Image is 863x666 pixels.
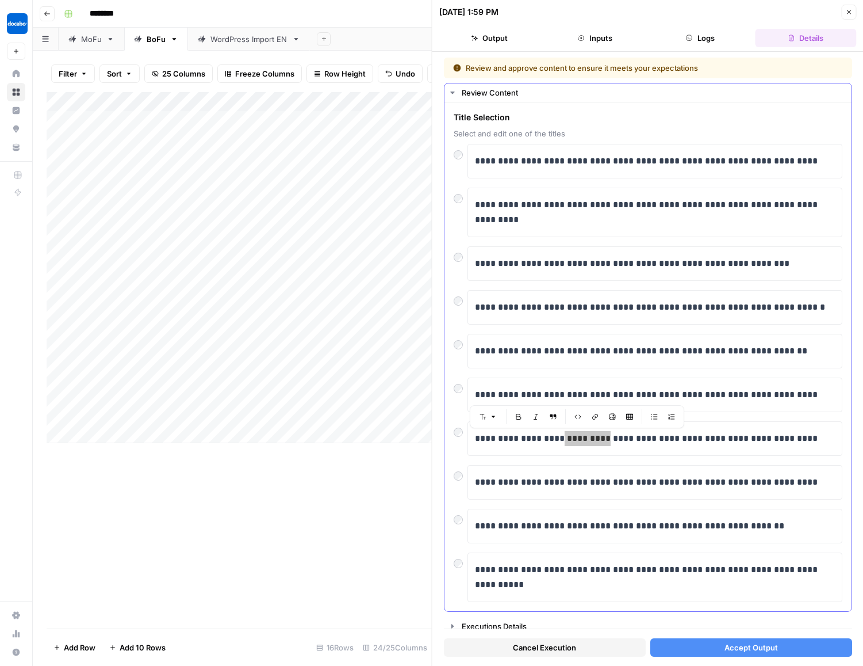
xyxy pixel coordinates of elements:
a: Home [7,64,25,83]
button: 25 Columns [144,64,213,83]
div: Review Content [462,87,845,98]
div: WordPress Import EN [210,33,287,45]
span: Undo [396,68,415,79]
div: BoFu [147,33,166,45]
div: 16 Rows [312,638,358,657]
a: Your Data [7,138,25,157]
span: Add Row [64,642,95,653]
button: Add Row [47,638,102,657]
a: Settings [7,606,25,625]
span: 25 Columns [162,68,205,79]
button: Details [755,29,856,47]
div: [DATE] 1:59 PM [439,6,498,18]
a: Browse [7,83,25,101]
a: Opportunities [7,120,25,138]
a: BoFu [124,28,188,51]
button: Workspace: Docebo [7,9,25,38]
span: Add 10 Rows [120,642,166,653]
span: Select and edit one of the titles [454,128,842,139]
button: Filter [51,64,95,83]
span: Sort [107,68,122,79]
span: Filter [59,68,77,79]
button: Inputs [544,29,645,47]
button: Freeze Columns [217,64,302,83]
div: Review Content [444,102,852,611]
button: Undo [378,64,423,83]
div: MoFu [81,33,102,45]
button: Executions Details [444,617,852,635]
a: MoFu [59,28,124,51]
span: Title Selection [454,112,842,123]
button: Sort [99,64,140,83]
span: Row Height [324,68,366,79]
div: Review and approve content to ensure it meets your expectations [453,62,770,74]
button: Review Content [444,83,852,102]
button: Row Height [306,64,373,83]
a: Usage [7,625,25,643]
span: Accept Output [724,642,777,653]
button: Logs [650,29,750,47]
a: WordPress Import EN [188,28,310,51]
button: Add 10 Rows [102,638,172,657]
button: Cancel Execution [444,638,646,657]
button: Output [439,29,540,47]
img: Docebo Logo [7,13,28,34]
div: 24/25 Columns [358,638,432,657]
div: Executions Details [462,621,845,632]
button: Accept Output [650,638,852,657]
span: Freeze Columns [235,68,294,79]
button: Help + Support [7,643,25,661]
span: Cancel Execution [513,642,576,653]
a: Insights [7,101,25,120]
